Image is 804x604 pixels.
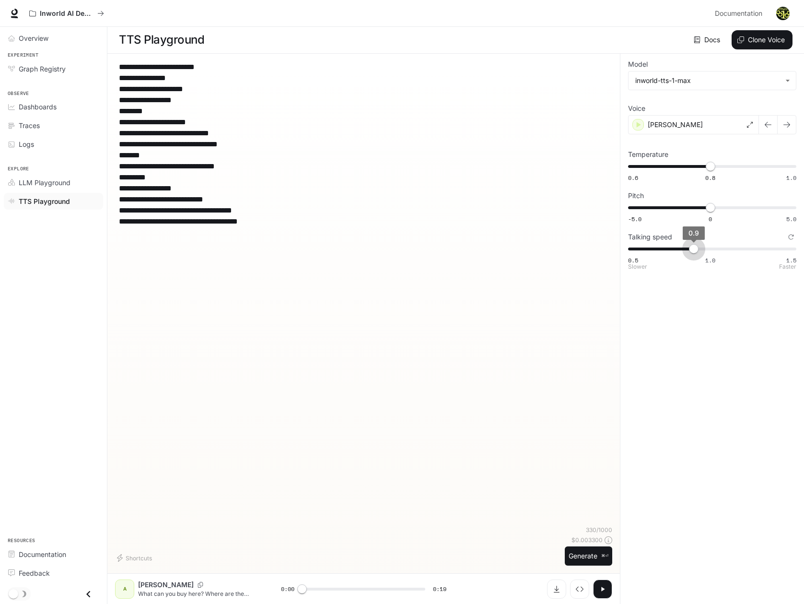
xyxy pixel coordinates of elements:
[194,582,207,588] button: Copy Voice ID
[705,174,715,182] span: 0.8
[628,174,638,182] span: 0.6
[786,215,796,223] span: 5.0
[786,174,796,182] span: 1.0
[138,590,258,598] p: What can you buy here? Where are the bananas? What do you see on the scale? What are these called...
[628,215,641,223] span: -5.0
[19,33,48,43] span: Overview
[628,151,668,158] p: Temperature
[628,192,644,199] p: Pitch
[565,546,612,566] button: Generate⌘⏎
[688,229,699,237] span: 0.9
[628,105,645,112] p: Voice
[119,30,204,49] h1: TTS Playground
[628,256,638,264] span: 0.5
[571,536,603,544] p: $ 0.003300
[570,580,589,599] button: Inspect
[433,584,446,594] span: 0:19
[4,30,103,47] a: Overview
[705,256,715,264] span: 1.0
[692,30,724,49] a: Docs
[4,60,103,77] a: Graph Registry
[19,549,66,559] span: Documentation
[9,588,18,599] span: Dark mode toggle
[19,568,50,578] span: Feedback
[4,193,103,210] a: TTS Playground
[648,120,703,130] p: [PERSON_NAME]
[629,71,796,90] div: inworld-tts-1-max
[4,174,103,191] a: LLM Playground
[19,139,34,149] span: Logs
[138,580,194,590] p: [PERSON_NAME]
[715,8,762,20] span: Documentation
[4,565,103,581] a: Feedback
[586,526,612,534] p: 330 / 1000
[115,550,156,566] button: Shortcuts
[19,102,57,112] span: Dashboards
[25,4,108,23] button: All workspaces
[281,584,294,594] span: 0:00
[773,4,792,23] button: User avatar
[19,64,66,74] span: Graph Registry
[4,117,103,134] a: Traces
[4,546,103,563] a: Documentation
[628,234,672,240] p: Talking speed
[628,61,648,68] p: Model
[4,136,103,153] a: Logs
[709,215,712,223] span: 0
[19,120,40,130] span: Traces
[40,10,93,18] p: Inworld AI Demos
[628,264,647,270] p: Slower
[779,264,796,270] p: Faster
[786,232,796,242] button: Reset to default
[4,98,103,115] a: Dashboards
[776,7,790,20] img: User avatar
[78,584,99,604] button: Close drawer
[601,553,608,559] p: ⌘⏎
[547,580,566,599] button: Download audio
[732,30,792,49] button: Clone Voice
[786,256,796,264] span: 1.5
[19,196,70,206] span: TTS Playground
[19,178,70,188] span: LLM Playground
[117,581,132,597] div: A
[711,4,769,23] a: Documentation
[635,76,781,85] div: inworld-tts-1-max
